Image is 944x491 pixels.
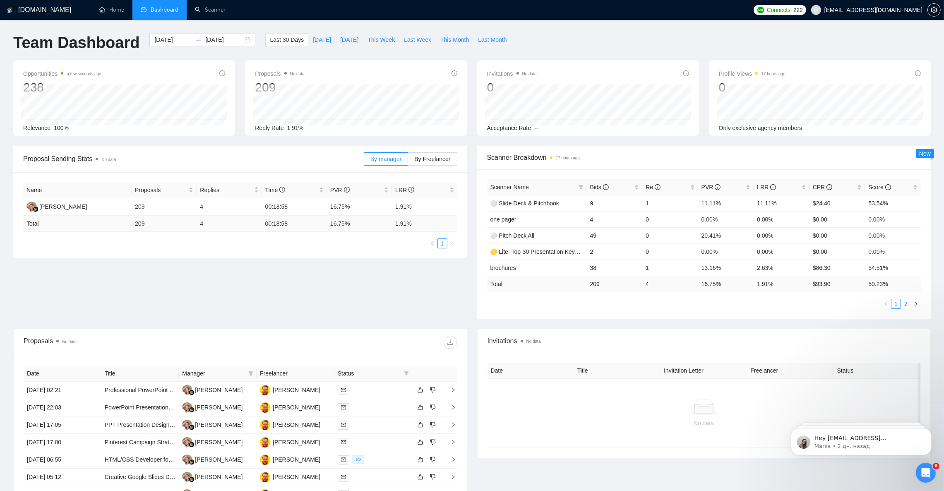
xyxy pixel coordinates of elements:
img: VZ [26,202,37,212]
th: Date [24,366,101,382]
span: dislike [430,404,436,411]
a: JN[PERSON_NAME] [260,438,320,445]
td: 1 [642,195,698,211]
span: info-circle [344,187,350,193]
div: [PERSON_NAME] [195,385,243,395]
span: Time [265,187,285,193]
span: mail [341,440,346,445]
td: 0.00% [698,243,754,260]
input: End date [205,35,243,44]
td: 0.00% [754,227,809,243]
td: [DATE] 17:05 [24,416,101,434]
img: JN [260,385,270,395]
div: [PERSON_NAME] [195,403,243,412]
a: setting [927,7,941,13]
button: right [911,299,921,309]
span: 1.91% [287,125,304,131]
a: Creative Google Slides Designer Needed [105,474,211,480]
a: VZ[PERSON_NAME] [182,386,243,393]
span: download [444,339,456,346]
div: [PERSON_NAME] [195,420,243,429]
iframe: Intercom notifications сообщение [778,411,944,469]
time: a few seconds ago [67,72,101,76]
td: 0.00% [754,243,809,260]
td: PPT Presentation Design for Rebranding Project [101,416,179,434]
img: VZ [182,455,192,465]
div: [PERSON_NAME] [195,472,243,481]
span: This Week [368,35,395,44]
img: VZ [182,385,192,395]
span: filter [579,185,584,190]
a: 🟡 Lite: Top-30 Presentation Keywords [490,248,591,255]
span: info-circle [279,187,285,193]
button: Last 30 Days [265,33,308,46]
time: 17 hours ago [556,156,580,160]
th: Title [101,366,179,382]
span: dislike [430,421,436,428]
span: info-circle [683,70,689,76]
span: left [884,301,889,306]
h1: Team Dashboard [13,33,139,53]
button: left [881,299,891,309]
a: VZ[PERSON_NAME] [182,473,243,480]
img: upwork-logo.png [757,7,764,13]
span: Only exclusive agency members [719,125,802,131]
span: info-circle [452,70,457,76]
td: 0.00% [754,211,809,227]
a: PowerPoint Presentation Design for Digital Health Investment Fund [105,404,277,411]
div: 238 [23,79,101,95]
td: $0.00 [809,211,865,227]
a: 1 [438,239,447,248]
li: Next Page [447,238,457,248]
li: Next Page [911,299,921,309]
li: 1 [437,238,447,248]
td: 1.91 % [392,216,457,232]
td: Creative Google Slides Designer Needed [101,469,179,486]
span: CPR [813,184,832,190]
td: 4 [197,216,262,232]
button: like [416,402,425,412]
span: Score [868,184,891,190]
button: dislike [428,437,438,447]
td: [DATE] 06:55 [24,451,101,469]
div: 0 [719,79,785,95]
span: left [430,241,435,246]
button: This Week [363,33,399,46]
span: info-circle [826,184,832,190]
td: 4 [642,276,698,292]
span: By Freelancer [414,156,450,162]
span: dislike [430,439,436,445]
span: 6 [933,463,939,469]
button: left [428,238,437,248]
span: Re [646,184,661,190]
span: right [913,301,918,306]
div: No data [494,419,914,428]
th: Status [834,363,920,379]
th: Manager [179,366,257,382]
span: like [418,387,423,393]
button: download [444,336,457,349]
span: Proposals [255,69,304,79]
button: like [416,437,425,447]
a: VZ[PERSON_NAME] [182,438,243,445]
span: info-circle [219,70,225,76]
button: like [416,385,425,395]
span: filter [248,371,253,376]
a: Pinterest Campaign Strategy & Presentation (DACH Market) [105,439,259,445]
span: [DATE] [313,35,331,44]
span: like [418,404,423,411]
button: This Month [436,33,473,46]
img: JN [260,472,270,482]
span: [DATE] [340,35,358,44]
span: No data [101,157,116,162]
a: ⚪ Slide Deck & Pitchbook [490,200,559,207]
div: Proposals [24,336,240,349]
span: Invitations [487,69,537,79]
span: right [450,241,455,246]
td: [DATE] 05:12 [24,469,101,486]
span: dashboard [141,7,147,12]
td: $0.00 [809,243,865,260]
span: like [418,421,423,428]
span: No data [522,72,537,76]
td: 209 [587,276,643,292]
